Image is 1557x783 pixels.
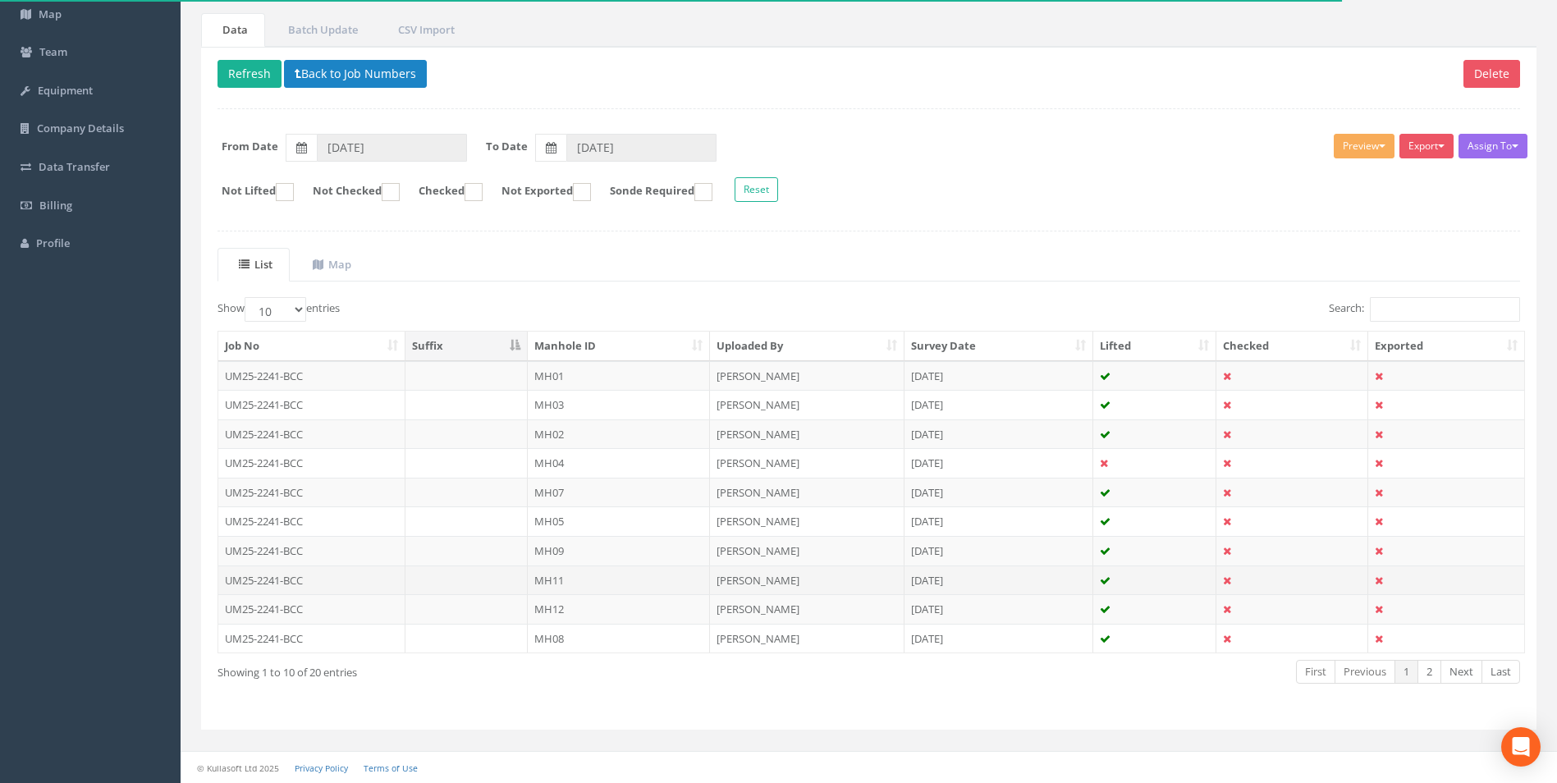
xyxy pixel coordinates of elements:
[485,183,591,201] label: Not Exported
[1501,727,1541,767] div: Open Intercom Messenger
[295,762,348,774] a: Privacy Policy
[710,624,904,653] td: [PERSON_NAME]
[218,506,405,536] td: UM25-2241-BCC
[710,390,904,419] td: [PERSON_NAME]
[710,536,904,565] td: [PERSON_NAME]
[528,565,710,595] td: MH11
[528,448,710,478] td: MH04
[1296,660,1335,684] a: First
[528,624,710,653] td: MH08
[218,448,405,478] td: UM25-2241-BCC
[218,419,405,449] td: UM25-2241-BCC
[39,7,62,21] span: Map
[39,159,110,174] span: Data Transfer
[284,60,427,88] button: Back to Job Numbers
[486,139,528,154] label: To Date
[405,332,529,361] th: Suffix: activate to sort column descending
[218,332,405,361] th: Job No: activate to sort column ascending
[528,419,710,449] td: MH02
[904,594,1093,624] td: [DATE]
[710,594,904,624] td: [PERSON_NAME]
[904,536,1093,565] td: [DATE]
[245,297,306,322] select: Showentries
[39,198,72,213] span: Billing
[267,13,375,47] a: Batch Update
[201,13,265,47] a: Data
[528,332,710,361] th: Manhole ID: activate to sort column ascending
[218,565,405,595] td: UM25-2241-BCC
[1459,134,1527,158] button: Assign To
[1394,660,1418,684] a: 1
[39,44,67,59] span: Team
[904,390,1093,419] td: [DATE]
[528,536,710,565] td: MH09
[528,594,710,624] td: MH12
[904,624,1093,653] td: [DATE]
[904,361,1093,391] td: [DATE]
[528,390,710,419] td: MH03
[710,448,904,478] td: [PERSON_NAME]
[1440,660,1482,684] a: Next
[904,419,1093,449] td: [DATE]
[904,478,1093,507] td: [DATE]
[296,183,400,201] label: Not Checked
[218,248,290,282] a: List
[528,361,710,391] td: MH01
[904,565,1093,595] td: [DATE]
[364,762,418,774] a: Terms of Use
[593,183,712,201] label: Sonde Required
[218,390,405,419] td: UM25-2241-BCC
[1216,332,1368,361] th: Checked: activate to sort column ascending
[197,762,279,774] small: © Kullasoft Ltd 2025
[218,536,405,565] td: UM25-2241-BCC
[218,624,405,653] td: UM25-2241-BCC
[528,478,710,507] td: MH07
[904,448,1093,478] td: [DATE]
[1481,660,1520,684] a: Last
[38,83,93,98] span: Equipment
[710,361,904,391] td: [PERSON_NAME]
[1399,134,1454,158] button: Export
[1368,332,1524,361] th: Exported: activate to sort column ascending
[904,506,1093,536] td: [DATE]
[37,121,124,135] span: Company Details
[1463,60,1520,88] button: Delete
[205,183,294,201] label: Not Lifted
[402,183,483,201] label: Checked
[528,506,710,536] td: MH05
[710,419,904,449] td: [PERSON_NAME]
[317,134,467,162] input: From Date
[710,478,904,507] td: [PERSON_NAME]
[218,594,405,624] td: UM25-2241-BCC
[710,506,904,536] td: [PERSON_NAME]
[313,257,351,272] uib-tab-heading: Map
[218,297,340,322] label: Show entries
[291,248,369,282] a: Map
[218,60,282,88] button: Refresh
[566,134,717,162] input: To Date
[218,478,405,507] td: UM25-2241-BCC
[377,13,472,47] a: CSV Import
[218,658,746,680] div: Showing 1 to 10 of 20 entries
[1370,297,1520,322] input: Search:
[1335,660,1395,684] a: Previous
[1093,332,1217,361] th: Lifted: activate to sort column ascending
[36,236,70,250] span: Profile
[1334,134,1394,158] button: Preview
[904,332,1093,361] th: Survey Date: activate to sort column ascending
[710,332,904,361] th: Uploaded By: activate to sort column ascending
[1329,297,1520,322] label: Search:
[710,565,904,595] td: [PERSON_NAME]
[222,139,278,154] label: From Date
[735,177,778,202] button: Reset
[239,257,272,272] uib-tab-heading: List
[1417,660,1441,684] a: 2
[218,361,405,391] td: UM25-2241-BCC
